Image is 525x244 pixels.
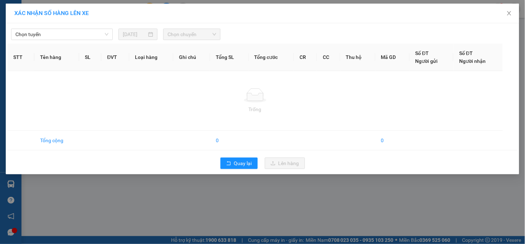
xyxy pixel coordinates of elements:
[2,52,44,56] span: In ngày:
[129,44,173,71] th: Loại hàng
[34,131,79,150] td: Tổng cộng
[34,44,79,71] th: Tên hàng
[265,158,305,169] button: uploadLên hàng
[226,161,231,166] span: rollback
[123,30,147,38] input: 15/08/2025
[375,131,410,150] td: 0
[57,21,98,30] span: 01 Võ Văn Truyện, KP.1, Phường 2
[57,11,96,20] span: Bến xe [GEOGRAPHIC_DATA]
[3,4,34,36] img: logo
[14,10,89,16] span: XÁC NHẬN SỐ HÀNG LÊN XE
[173,44,210,71] th: Ghi chú
[79,44,101,71] th: SL
[36,45,77,51] span: VPK131508250002
[499,4,519,24] button: Close
[101,44,129,71] th: ĐVT
[375,44,410,71] th: Mã GD
[57,4,98,10] strong: ĐỒNG PHƯỚC
[15,29,108,40] span: Chọn tuyến
[317,44,340,71] th: CC
[415,58,438,64] span: Người gửi
[210,131,248,150] td: 0
[249,44,294,71] th: Tổng cước
[167,29,216,40] span: Chọn chuyến
[8,44,34,71] th: STT
[294,44,317,71] th: CR
[19,39,88,44] span: -----------------------------------------
[506,10,512,16] span: close
[415,50,429,56] span: Số ĐT
[234,159,252,167] span: Quay lại
[57,32,88,36] span: Hotline: 19001152
[340,44,375,71] th: Thu hộ
[210,44,248,71] th: Tổng SL
[459,58,486,64] span: Người nhận
[2,46,77,50] span: [PERSON_NAME]:
[459,50,473,56] span: Số ĐT
[16,52,44,56] span: 07:10:05 [DATE]
[13,105,497,113] div: Trống
[220,158,258,169] button: rollbackQuay lại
